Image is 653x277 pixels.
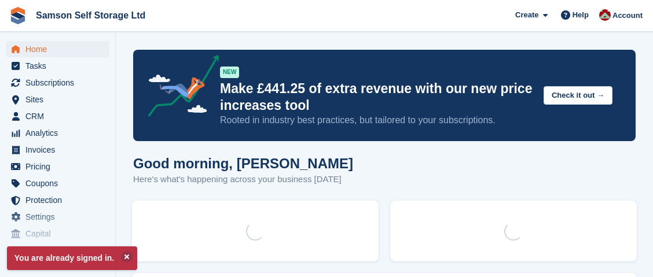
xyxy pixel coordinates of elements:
a: menu [6,226,109,242]
span: Pricing [25,158,95,175]
button: Check it out → [544,86,612,105]
h1: Good morning, [PERSON_NAME] [133,156,353,171]
img: Ian [599,9,611,21]
p: Here's what's happening across your business [DATE] [133,173,353,186]
a: menu [6,125,109,141]
a: menu [6,175,109,191]
p: Make £441.25 of extra revenue with our new price increases tool [220,80,534,114]
span: Home [25,41,95,57]
div: NEW [220,67,239,78]
span: Settings [25,209,95,225]
a: menu [6,108,109,124]
span: Tasks [25,58,95,74]
span: CRM [25,108,95,124]
a: menu [6,209,109,225]
a: menu [6,58,109,74]
img: stora-icon-8386f47178a22dfd0bd8f6a31ec36ba5ce8667c1dd55bd0f319d3a0aa187defe.svg [9,7,27,24]
span: Account [612,10,643,21]
a: menu [6,192,109,208]
span: Capital [25,226,95,242]
a: Samson Self Storage Ltd [31,6,150,25]
p: You are already signed in. [7,246,137,270]
span: Subscriptions [25,75,95,91]
span: Invoices [25,142,95,158]
span: Sites [25,91,95,108]
span: Protection [25,192,95,208]
a: menu [6,91,109,108]
span: Analytics [25,125,95,141]
span: Coupons [25,175,95,191]
a: menu [6,41,109,57]
a: menu [6,158,109,175]
a: menu [6,142,109,158]
span: Help [573,9,589,21]
p: Rooted in industry best practices, but tailored to your subscriptions. [220,114,534,127]
span: Create [515,9,538,21]
a: menu [6,75,109,91]
img: price-adjustments-announcement-icon-8257ccfd72463d97f412b2fc003d46551f7dbcb40ab6d574587a9cd5c0d94... [138,55,219,121]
